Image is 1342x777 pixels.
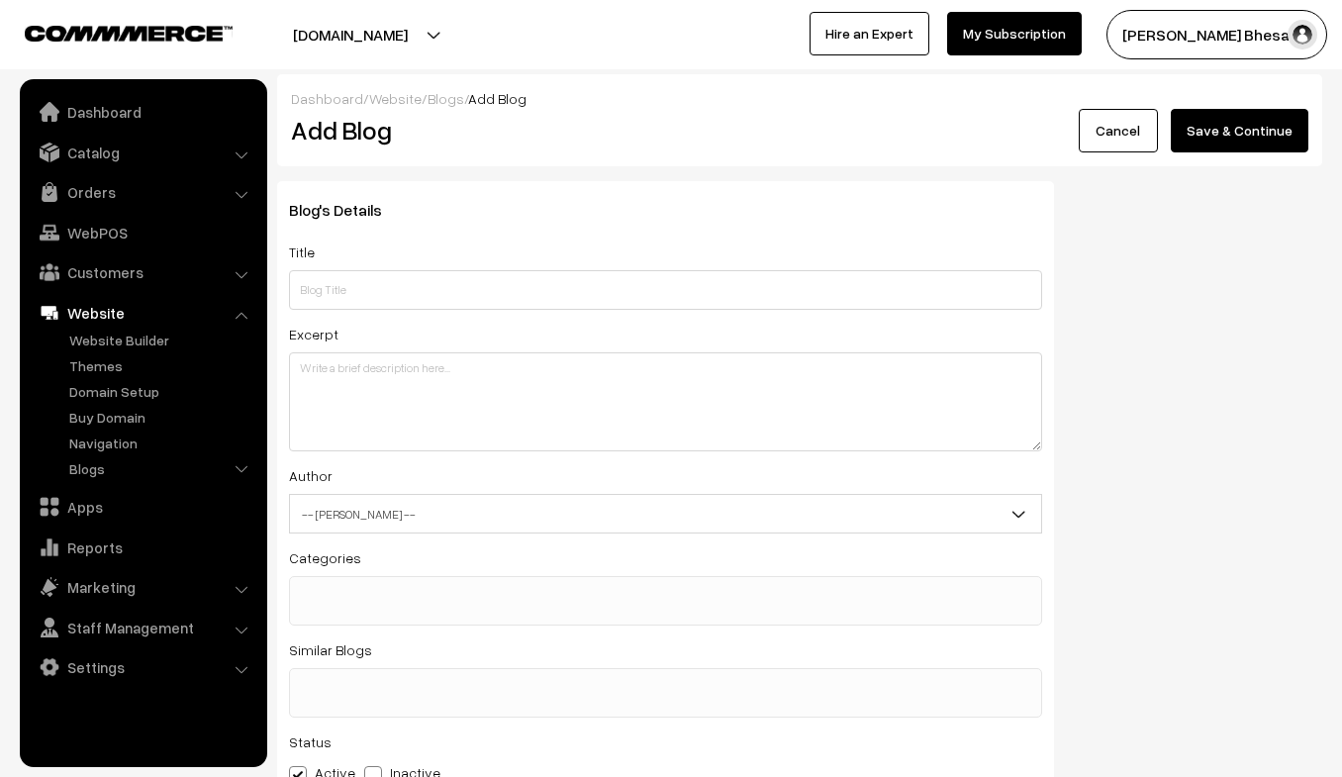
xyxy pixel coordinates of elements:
[1171,109,1308,152] button: Save & Continue
[290,497,1041,532] span: -- Select Author --
[25,295,260,331] a: Website
[25,20,198,44] a: COMMMERCE
[289,731,332,752] label: Status
[291,115,611,146] h2: Add Blog
[64,330,260,350] a: Website Builder
[289,494,1042,534] span: -- Select Author --
[64,458,260,479] a: Blogs
[25,530,260,565] a: Reports
[25,94,260,130] a: Dashboard
[64,433,260,453] a: Navigation
[25,135,260,170] a: Catalog
[25,489,260,525] a: Apps
[1288,20,1317,49] img: user
[64,407,260,428] a: Buy Domain
[289,270,1042,310] input: Blog Title
[25,610,260,645] a: Staff Management
[224,10,477,59] button: [DOMAIN_NAME]
[64,355,260,376] a: Themes
[428,90,464,107] a: Blogs
[369,90,422,107] a: Website
[64,381,260,402] a: Domain Setup
[810,12,929,55] a: Hire an Expert
[289,639,372,660] label: Similar Blogs
[289,547,361,568] label: Categories
[1079,109,1158,152] a: Cancel
[1106,10,1327,59] button: [PERSON_NAME] Bhesani…
[289,465,333,486] label: Author
[947,12,1082,55] a: My Subscription
[25,649,260,685] a: Settings
[291,88,1308,109] div: / / /
[25,26,233,41] img: COMMMERCE
[468,90,527,107] span: Add Blog
[291,90,363,107] a: Dashboard
[25,174,260,210] a: Orders
[289,200,406,220] span: Blog's Details
[25,215,260,250] a: WebPOS
[25,254,260,290] a: Customers
[25,569,260,605] a: Marketing
[289,324,338,344] label: Excerpt
[289,242,315,262] label: Title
